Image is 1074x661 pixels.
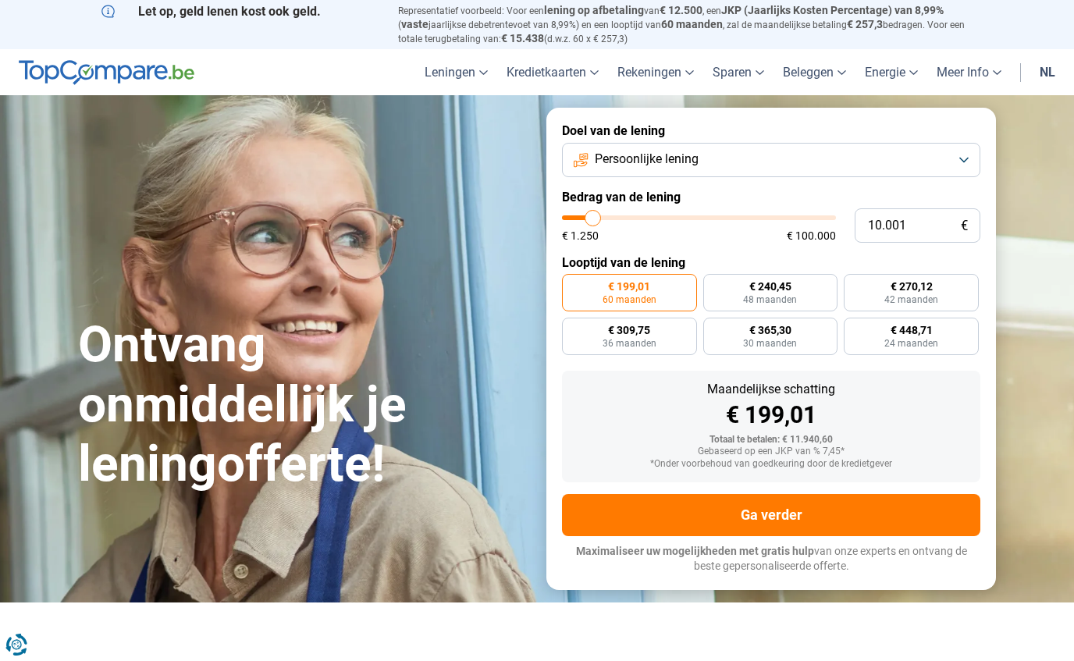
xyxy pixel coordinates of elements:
[574,435,968,446] div: Totaal te betalen: € 11.940,60
[401,18,429,30] span: vaste
[884,339,938,348] span: 24 maanden
[603,339,656,348] span: 36 maanden
[608,281,650,292] span: € 199,01
[773,49,855,95] a: Beleggen
[721,4,944,16] span: JKP (Jaarlijks Kosten Percentage) van 8,99%
[101,4,379,19] p: Let op, geld lenen kost ook geld.
[855,49,927,95] a: Energie
[661,18,723,30] span: 60 maanden
[415,49,497,95] a: Leningen
[78,315,528,495] h1: Ontvang onmiddellijk je leningofferte!
[19,60,194,85] img: TopCompare
[961,219,968,233] span: €
[787,230,836,241] span: € 100.000
[749,325,791,336] span: € 365,30
[884,295,938,304] span: 42 maanden
[749,281,791,292] span: € 240,45
[562,255,980,270] label: Looptijd van de lening
[501,32,544,44] span: € 15.438
[544,4,644,16] span: lening op afbetaling
[660,4,702,16] span: € 12.500
[847,18,883,30] span: € 257,3
[562,123,980,138] label: Doel van de lening
[891,281,933,292] span: € 270,12
[603,295,656,304] span: 60 maanden
[1030,49,1065,95] a: nl
[574,403,968,427] div: € 199,01
[595,151,699,168] span: Persoonlijke lening
[743,295,797,304] span: 48 maanden
[608,325,650,336] span: € 309,75
[574,459,968,470] div: *Onder voorbehoud van goedkeuring door de kredietgever
[562,143,980,177] button: Persoonlijke lening
[562,544,980,574] p: van onze experts en ontvang de beste gepersonaliseerde offerte.
[574,383,968,396] div: Maandelijkse schatting
[562,230,599,241] span: € 1.250
[398,4,973,45] p: Representatief voorbeeld: Voor een van , een ( jaarlijkse debetrentevoet van 8,99%) en een loopti...
[562,190,980,204] label: Bedrag van de lening
[562,494,980,536] button: Ga verder
[743,339,797,348] span: 30 maanden
[703,49,773,95] a: Sparen
[608,49,703,95] a: Rekeningen
[497,49,608,95] a: Kredietkaarten
[891,325,933,336] span: € 448,71
[576,545,814,557] span: Maximaliseer uw mogelijkheden met gratis hulp
[574,446,968,457] div: Gebaseerd op een JKP van % 7,45*
[927,49,1011,95] a: Meer Info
